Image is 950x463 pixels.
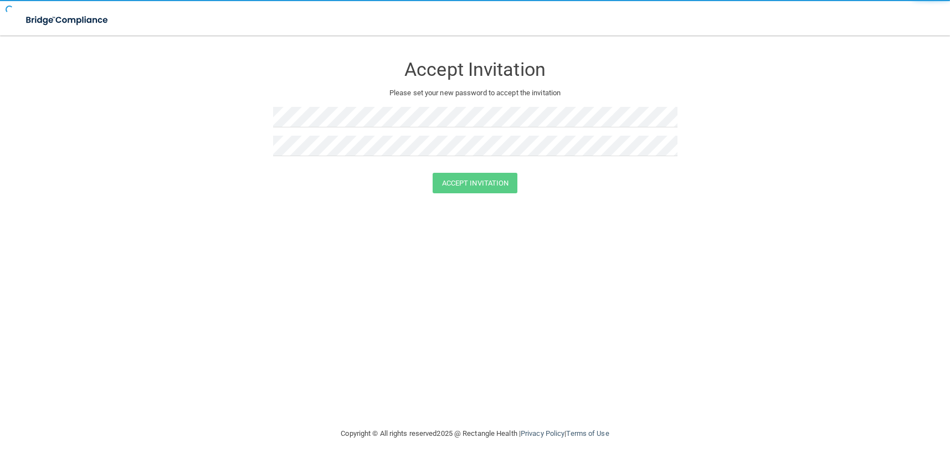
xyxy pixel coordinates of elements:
[17,9,119,32] img: bridge_compliance_login_screen.278c3ca4.svg
[273,416,677,451] div: Copyright © All rights reserved 2025 @ Rectangle Health | |
[521,429,564,438] a: Privacy Policy
[281,86,669,100] p: Please set your new password to accept the invitation
[433,173,518,193] button: Accept Invitation
[566,429,609,438] a: Terms of Use
[273,59,677,80] h3: Accept Invitation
